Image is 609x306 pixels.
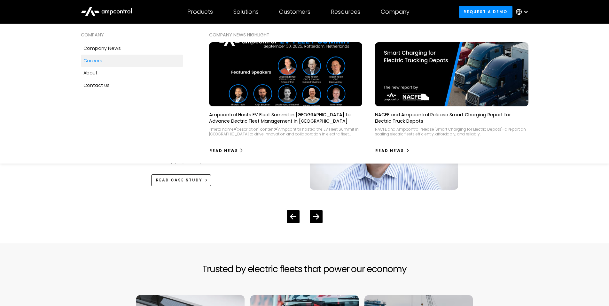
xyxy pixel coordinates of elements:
div: Products [187,8,213,15]
a: About [81,67,183,79]
div: <meta name="description" content="Ampcontrol hosted the EV Fleet Summit in [GEOGRAPHIC_DATA] to d... [209,127,363,137]
p: Ampcontrol Hosts EV Fleet Summit in [GEOGRAPHIC_DATA] to Advance Electric Fleet Management in [GE... [209,111,363,124]
div: Customers [279,8,310,15]
div: Read News [375,148,404,154]
div: Solutions [233,8,259,15]
a: Contact Us [81,79,183,91]
div: COMPANY NEWS Highlight [209,31,528,38]
a: Careers [81,55,183,67]
p: NACFE and Ampcontrol Release Smart Charging Report for Electric Truck Depots [375,111,528,124]
div: Company news [83,45,121,52]
a: Read News [375,146,410,156]
div: Company [381,8,410,15]
div: Contact Us [83,82,110,89]
div: About [83,69,98,76]
div: Next slide [310,210,323,223]
div: Read Case Study [156,177,202,183]
div: Resources [331,8,360,15]
a: Read News [209,146,244,156]
div: COMPANY [81,31,183,38]
div: Previous slide [287,210,300,223]
a: Read Case Study [151,174,211,186]
div: NACFE and Ampcontrol release 'Smart Charging for Electric Depots'—a report on scaling electric fl... [375,127,528,137]
h2: Trusted by electric fleets that power our economy [202,264,407,275]
a: Request a demo [459,6,512,18]
div: Careers [83,57,102,64]
a: Company news [81,42,183,54]
div: Read News [209,148,238,154]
